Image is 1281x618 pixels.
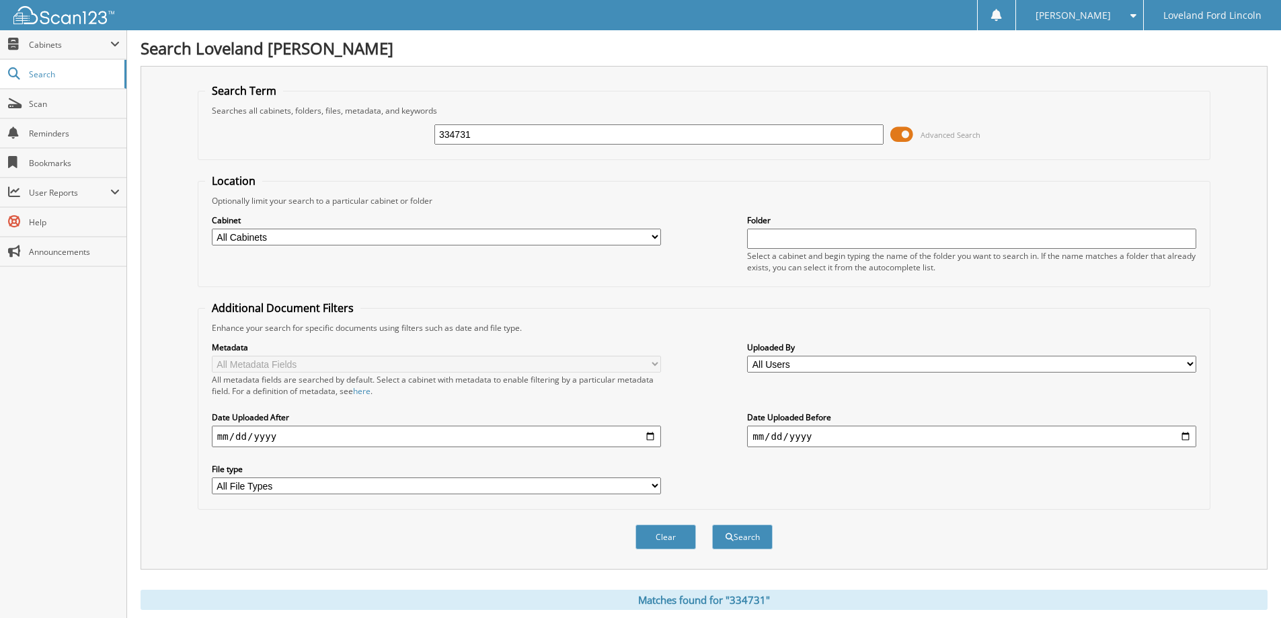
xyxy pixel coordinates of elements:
[212,426,661,447] input: start
[205,195,1203,206] div: Optionally limit your search to a particular cabinet or folder
[29,39,110,50] span: Cabinets
[1214,553,1281,618] iframe: Chat Widget
[205,83,283,98] legend: Search Term
[29,128,120,139] span: Reminders
[29,69,118,80] span: Search
[29,98,120,110] span: Scan
[747,215,1196,226] label: Folder
[212,463,661,475] label: File type
[747,342,1196,353] label: Uploaded By
[747,426,1196,447] input: end
[1163,11,1261,20] span: Loveland Ford Lincoln
[212,374,661,397] div: All metadata fields are searched by default. Select a cabinet with metadata to enable filtering b...
[29,246,120,258] span: Announcements
[212,215,661,226] label: Cabinet
[141,590,1268,610] div: Matches found for "334731"
[205,173,262,188] legend: Location
[205,322,1203,334] div: Enhance your search for specific documents using filters such as date and file type.
[1036,11,1111,20] span: [PERSON_NAME]
[212,412,661,423] label: Date Uploaded After
[212,342,661,353] label: Metadata
[13,6,114,24] img: scan123-logo-white.svg
[747,412,1196,423] label: Date Uploaded Before
[205,105,1203,116] div: Searches all cabinets, folders, files, metadata, and keywords
[747,250,1196,273] div: Select a cabinet and begin typing the name of the folder you want to search in. If the name match...
[29,187,110,198] span: User Reports
[635,525,696,549] button: Clear
[29,217,120,228] span: Help
[712,525,773,549] button: Search
[921,130,980,140] span: Advanced Search
[353,385,371,397] a: here
[29,157,120,169] span: Bookmarks
[205,301,360,315] legend: Additional Document Filters
[141,37,1268,59] h1: Search Loveland [PERSON_NAME]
